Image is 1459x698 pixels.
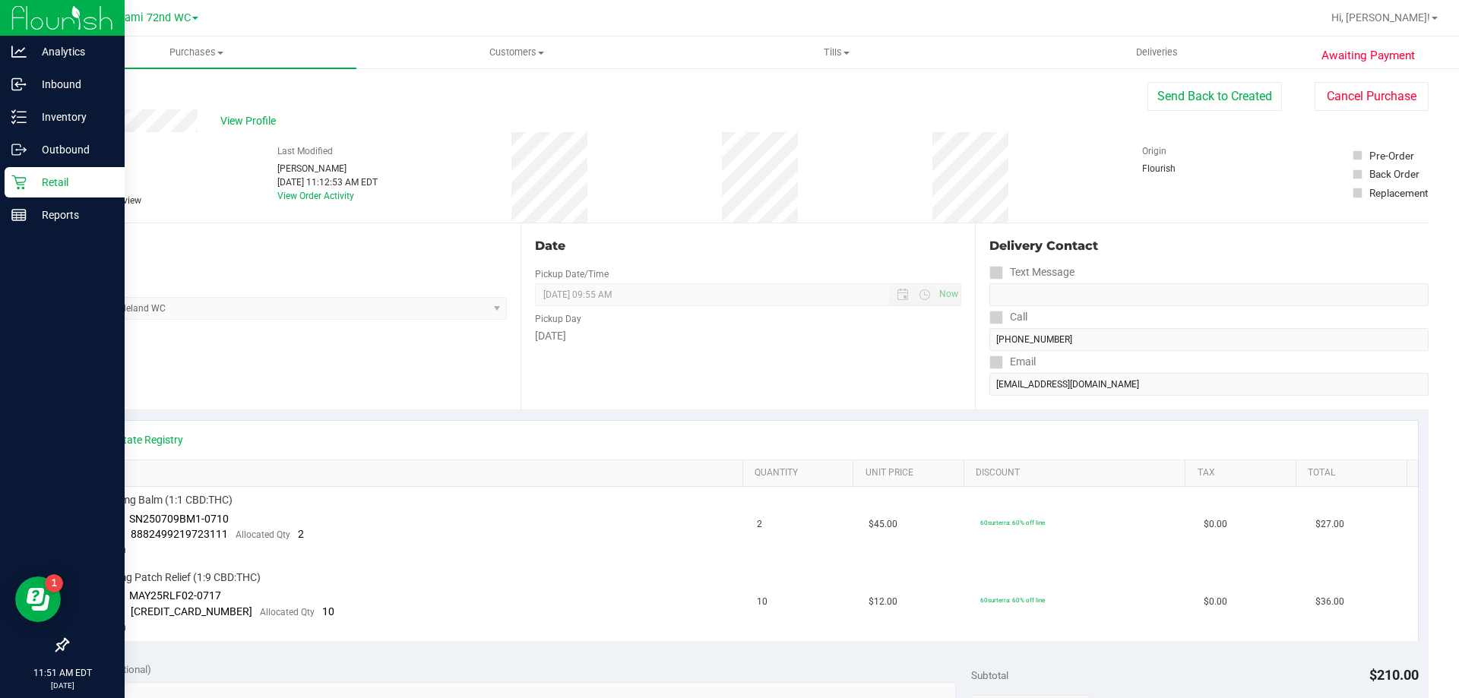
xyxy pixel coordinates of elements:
span: 2 [757,517,762,532]
inline-svg: Inbound [11,77,27,92]
span: 10 [322,605,334,617]
p: 11:51 AM EDT [7,666,118,680]
span: 10 [757,595,767,609]
button: Cancel Purchase [1315,82,1429,111]
label: Text Message [989,261,1074,283]
span: SN250709BM1-0710 [129,513,229,525]
a: Discount [976,467,1179,479]
div: Location [67,237,507,255]
span: $45.00 [869,517,897,532]
span: $12.00 [869,595,897,609]
a: SKU [90,467,736,479]
div: Replacement [1369,185,1428,201]
span: Allocated Qty [236,529,290,540]
p: Analytics [27,43,118,61]
a: Tills [676,36,996,68]
span: Allocated Qty [260,607,315,617]
div: Flourish [1142,162,1218,175]
div: Date [535,237,961,255]
a: Quantity [755,467,847,479]
span: Awaiting Payment [1321,47,1415,65]
div: Pre-Order [1369,148,1414,163]
inline-svg: Inventory [11,109,27,125]
iframe: Resource center unread badge [45,574,63,592]
input: Format: (999) 999-9999 [989,328,1429,351]
button: Send Back to Created [1147,82,1282,111]
p: Inbound [27,75,118,93]
label: Call [989,306,1027,328]
span: $27.00 [1315,517,1344,532]
span: View Profile [220,113,281,129]
div: [DATE] [535,328,961,344]
label: Pickup Date/Time [535,267,609,281]
a: View Order Activity [277,191,354,201]
inline-svg: Outbound [11,142,27,157]
input: Format: (999) 999-9999 [989,283,1429,306]
a: View State Registry [92,432,183,447]
div: [PERSON_NAME] [277,162,378,175]
p: Outbound [27,141,118,159]
label: Email [989,351,1036,373]
a: Deliveries [997,36,1317,68]
a: Tax [1198,467,1290,479]
p: Inventory [27,108,118,126]
inline-svg: Retail [11,175,27,190]
inline-svg: Reports [11,207,27,223]
a: Unit Price [866,467,958,479]
span: 60surterra: 60% off line [980,596,1045,604]
span: $0.00 [1204,517,1227,532]
span: Miami 72nd WC [112,11,191,24]
p: [DATE] [7,680,118,691]
span: Tills [677,46,995,59]
span: $0.00 [1204,595,1227,609]
span: Deliveries [1116,46,1198,59]
span: Purchases [36,46,356,59]
label: Origin [1142,144,1166,158]
label: Last Modified [277,144,333,158]
p: Retail [27,173,118,191]
span: [CREDIT_CARD_NUMBER] [131,605,252,617]
span: $210.00 [1369,667,1419,683]
span: 2 [298,528,304,540]
span: 8882499219723111 [131,528,228,540]
span: Customers [357,46,676,59]
p: Reports [27,206,118,224]
inline-svg: Analytics [11,44,27,59]
span: $36.00 [1315,595,1344,609]
span: FX 300mg Balm (1:1 CBD:THC) [87,493,233,507]
div: [DATE] 11:12:53 AM EDT [277,175,378,189]
span: SW 20mg Patch Relief (1:9 CBD:THC) [87,570,261,585]
span: Subtotal [971,669,1008,681]
a: Purchases [36,36,356,68]
span: 60surterra: 60% off line [980,519,1045,526]
a: Customers [356,36,676,68]
div: Back Order [1369,166,1419,182]
label: Pickup Day [535,312,581,326]
div: Delivery Contact [989,237,1429,255]
a: Total [1308,467,1400,479]
iframe: Resource center [15,576,61,622]
span: Hi, [PERSON_NAME]! [1331,11,1430,24]
span: MAY25RLF02-0717 [129,589,221,602]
